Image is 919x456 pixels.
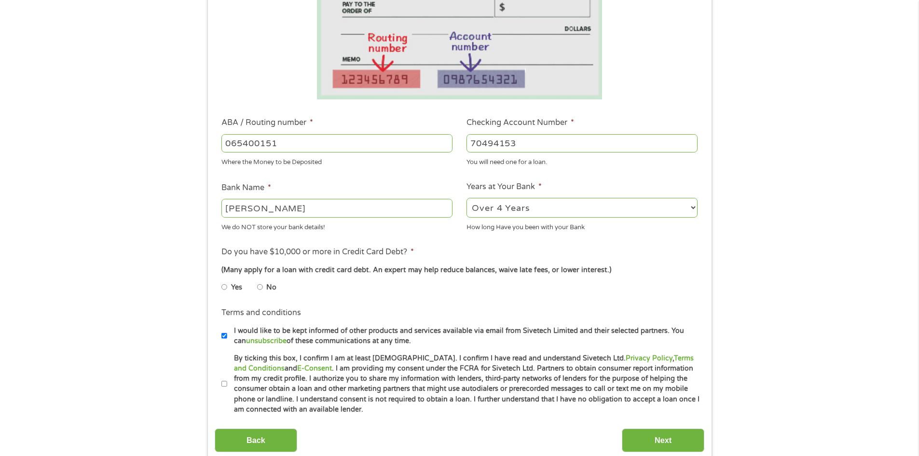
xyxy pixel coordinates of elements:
[266,282,276,293] label: No
[466,134,698,152] input: 345634636
[221,247,414,257] label: Do you have $10,000 or more in Credit Card Debt?
[466,118,574,128] label: Checking Account Number
[221,134,453,152] input: 263177916
[622,428,704,452] input: Next
[221,265,697,276] div: (Many apply for a loan with credit card debt. An expert may help reduce balances, waive late fees...
[221,154,453,167] div: Where the Money to be Deposited
[221,219,453,232] div: We do NOT store your bank details!
[626,354,672,362] a: Privacy Policy
[215,428,297,452] input: Back
[227,353,700,415] label: By ticking this box, I confirm I am at least [DEMOGRAPHIC_DATA]. I confirm I have read and unders...
[246,337,287,345] a: unsubscribe
[227,326,700,346] label: I would like to be kept informed of other products and services available via email from Sivetech...
[221,118,313,128] label: ABA / Routing number
[466,182,542,192] label: Years at Your Bank
[466,219,698,232] div: How long Have you been with your Bank
[221,308,301,318] label: Terms and conditions
[297,364,332,373] a: E-Consent
[221,183,271,193] label: Bank Name
[466,154,698,167] div: You will need one for a loan.
[234,354,694,373] a: Terms and Conditions
[231,282,242,293] label: Yes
